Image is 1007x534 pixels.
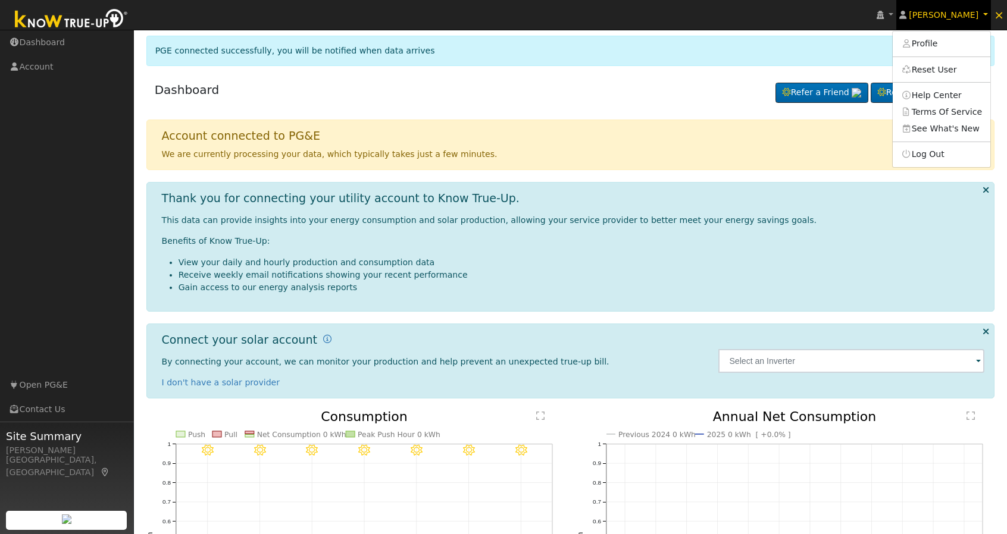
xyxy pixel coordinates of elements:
text: Consumption [321,409,408,424]
img: retrieve [62,514,71,524]
text: 0.9 [593,460,601,466]
text: Previous 2024 0 kWh [618,431,696,439]
i: 10/03 - MostlyClear [411,445,423,457]
text: 0.6 [593,518,601,524]
li: Gain access to our energy analysis reports [179,281,985,294]
i: 10/01 - Clear [306,445,318,457]
text: 0.9 [162,460,171,466]
span: × [994,8,1004,22]
div: [GEOGRAPHIC_DATA], [GEOGRAPHIC_DATA] [6,454,127,479]
a: Help Center [893,87,990,103]
a: Terms Of Service [893,103,990,120]
span: This data can provide insights into your energy consumption and solar production, allowing your s... [162,215,817,225]
a: See What's New [893,120,990,137]
i: 9/29 - Clear [201,445,213,457]
a: Profile [893,36,990,52]
i: 10/05 - Clear [515,445,527,457]
span: By connecting your account, we can monitor your production and help prevent an unexpected true-up... [162,357,609,366]
h1: Account connected to PG&E [162,129,320,143]
span: We are currently processing your data, which typically takes just a few minutes. [162,149,498,159]
li: View your daily and hourly production and consumption data [179,256,985,269]
li: Receive weekly email notifications showing your recent performance [179,269,985,281]
text:  [967,411,975,420]
text: Pull [224,431,237,439]
text: 2025 0 kWh [ +0.0% ] [707,431,791,439]
a: Request a Cleaning [871,83,986,103]
text: 0.7 [593,498,601,505]
text: 1 [598,441,601,447]
text: Annual Net Consumption [713,409,877,424]
text: 0.8 [593,479,601,486]
text: 0.6 [162,518,171,524]
a: Log Out [893,146,990,163]
p: Benefits of Know True-Up: [162,235,985,247]
text: Net Consumption 0 kWh [257,431,346,439]
text: 0.7 [162,498,171,505]
a: Refer a Friend [775,83,868,103]
span: [PERSON_NAME] [909,10,978,20]
img: Know True-Up [9,7,134,33]
a: Map [100,467,111,477]
text: 0.8 [162,479,171,486]
span: Site Summary [6,428,127,444]
a: I don't have a solar provider [162,378,280,387]
text:  [536,411,545,420]
i: 9/30 - Clear [254,445,265,457]
text: Push [188,431,205,439]
div: PGE connected successfully, you will be notified when data arrives [146,36,995,66]
i: 10/02 - MostlyClear [358,445,370,457]
a: Dashboard [155,83,220,97]
text: 1 [167,441,171,447]
i: 10/04 - Clear [463,445,475,457]
div: [PERSON_NAME] [6,444,127,457]
a: Reset User [893,61,990,78]
input: Select an Inverter [718,349,984,373]
img: retrieve [852,88,861,98]
text: Peak Push Hour 0 kWh [358,431,440,439]
h1: Connect your solar account [162,333,317,347]
h1: Thank you for connecting your utility account to Know True-Up. [162,191,520,205]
